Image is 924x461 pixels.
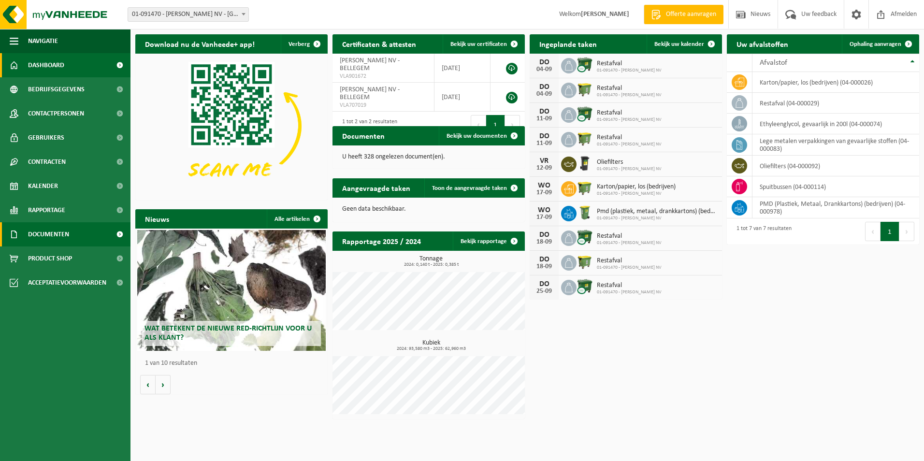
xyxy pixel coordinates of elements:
td: restafval (04-000029) [752,93,919,114]
button: Next [505,115,520,134]
a: Wat betekent de nieuwe RED-richtlijn voor u als klant? [137,230,326,351]
img: WB-1100-HPE-GN-50 [577,81,593,98]
td: [DATE] [434,83,491,112]
strong: [PERSON_NAME] [581,11,629,18]
p: Geen data beschikbaar. [342,206,515,213]
span: Restafval [597,232,662,240]
h2: Uw afvalstoffen [727,34,798,53]
span: Documenten [28,222,69,246]
span: Restafval [597,60,662,68]
span: Karton/papier, los (bedrijven) [597,183,676,191]
span: Contactpersonen [28,101,84,126]
span: Ophaling aanvragen [850,41,901,47]
img: Download de VHEPlus App [135,54,328,198]
span: Afvalstof [760,59,787,67]
div: DO [534,58,554,66]
a: Bekijk uw certificaten [443,34,524,54]
span: 2024: 0,140 t - 2025: 0,385 t [337,262,525,267]
h2: Certificaten & attesten [332,34,426,53]
span: 01-091470 - [PERSON_NAME] NV [597,92,662,98]
div: 04-09 [534,66,554,73]
a: Bekijk rapportage [453,231,524,251]
span: Restafval [597,257,662,265]
a: Bekijk uw kalender [647,34,721,54]
div: DO [534,132,554,140]
div: DO [534,256,554,263]
img: WB-1100-CU [577,229,593,245]
img: WB-1100-HPE-GN-50 [577,130,593,147]
td: spuitbussen (04-000114) [752,176,919,197]
a: Ophaling aanvragen [842,34,918,54]
td: oliefilters (04-000092) [752,156,919,176]
span: 01-091470 - MYLLE H. NV - BELLEGEM [128,7,249,22]
div: DO [534,108,554,115]
span: 01-091470 - [PERSON_NAME] NV [597,68,662,73]
span: Kalender [28,174,58,198]
h2: Documenten [332,126,394,145]
span: Acceptatievoorwaarden [28,271,106,295]
div: 1 tot 7 van 7 resultaten [732,221,792,242]
span: 01-091470 - [PERSON_NAME] NV [597,265,662,271]
div: 04-09 [534,91,554,98]
span: [PERSON_NAME] NV - BELLEGEM [340,86,400,101]
img: WB-0240-HPE-BK-01 [577,155,593,172]
span: Wat betekent de nieuwe RED-richtlijn voor u als klant? [144,325,312,342]
button: Verberg [281,34,327,54]
h2: Nieuws [135,209,179,228]
div: 12-09 [534,165,554,172]
span: Pmd (plastiek, metaal, drankkartons) (bedrijven) [597,208,717,216]
h3: Kubiek [337,340,525,351]
img: WB-1100-HPE-GN-50 [577,254,593,270]
button: Volgende [156,375,171,394]
div: DO [534,280,554,288]
span: 2024: 93,580 m3 - 2025: 62,960 m3 [337,346,525,351]
span: Bekijk uw certificaten [450,41,507,47]
h2: Aangevraagde taken [332,178,420,197]
span: 01-091470 - [PERSON_NAME] NV [597,191,676,197]
button: Previous [865,222,881,241]
td: karton/papier, los (bedrijven) (04-000026) [752,72,919,93]
div: WO [534,182,554,189]
img: WB-0240-HPE-GN-50 [577,204,593,221]
h2: Ingeplande taken [530,34,606,53]
button: 1 [486,115,505,134]
button: Next [899,222,914,241]
h2: Rapportage 2025 / 2024 [332,231,431,250]
div: 17-09 [534,214,554,221]
span: Bekijk uw documenten [447,133,507,139]
button: Previous [471,115,486,134]
span: Gebruikers [28,126,64,150]
span: Rapportage [28,198,65,222]
div: 25-09 [534,288,554,295]
span: Toon de aangevraagde taken [432,185,507,191]
p: U heeft 328 ongelezen document(en). [342,154,515,160]
td: [DATE] [434,54,491,83]
span: Contracten [28,150,66,174]
span: Verberg [289,41,310,47]
p: 1 van 10 resultaten [145,360,323,367]
div: 18-09 [534,263,554,270]
span: Restafval [597,282,662,289]
span: 01-091470 - [PERSON_NAME] NV [597,240,662,246]
a: Bekijk uw documenten [439,126,524,145]
a: Toon de aangevraagde taken [424,178,524,198]
button: Vorige [140,375,156,394]
span: 01-091470 - [PERSON_NAME] NV [597,166,662,172]
img: WB-1100-CU [577,57,593,73]
span: 01-091470 - [PERSON_NAME] NV [597,289,662,295]
img: WB-1100-CU [577,278,593,295]
span: 01-091470 - MYLLE H. NV - BELLEGEM [128,8,248,21]
span: Bekijk uw kalender [654,41,704,47]
span: Dashboard [28,53,64,77]
span: [PERSON_NAME] NV - BELLEGEM [340,57,400,72]
div: 1 tot 2 van 2 resultaten [337,114,397,135]
span: Offerte aanvragen [664,10,719,19]
div: 18-09 [534,239,554,245]
span: 01-091470 - [PERSON_NAME] NV [597,216,717,221]
span: 01-091470 - [PERSON_NAME] NV [597,142,662,147]
div: WO [534,206,554,214]
span: Restafval [597,134,662,142]
td: ethyleenglycol, gevaarlijk in 200l (04-000074) [752,114,919,134]
div: DO [534,231,554,239]
img: WB-1100-CU [577,106,593,122]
